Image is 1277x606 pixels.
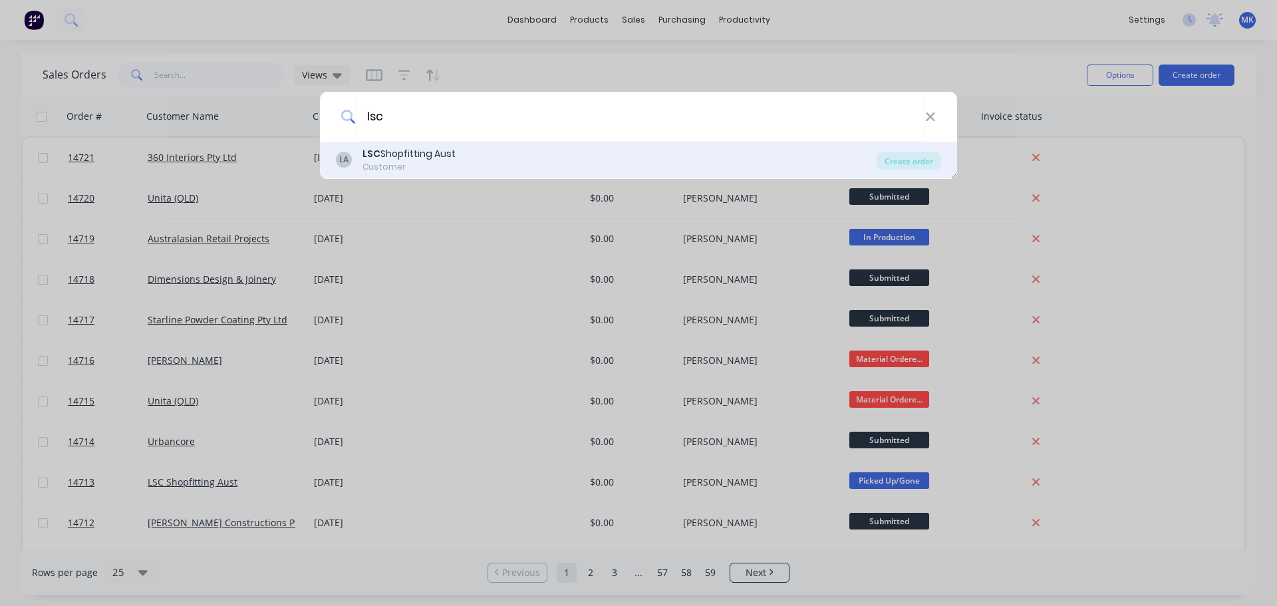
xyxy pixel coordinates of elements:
b: LSC [362,147,380,160]
input: Enter a customer name to create a new order... [356,92,925,142]
div: Customer [362,161,456,173]
div: Shopfitting Aust [362,147,456,161]
div: Create order [877,152,941,170]
div: LA [336,152,352,168]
